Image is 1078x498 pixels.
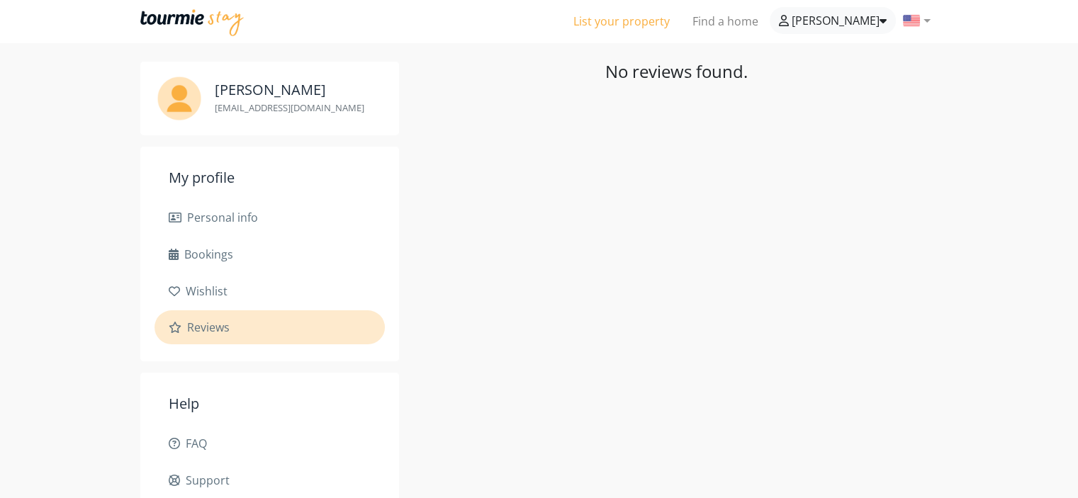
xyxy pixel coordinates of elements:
h5: Help [169,395,371,412]
img: Tourmie Stay logo blue [140,9,244,36]
p: [EMAIL_ADDRESS][DOMAIN_NAME] [215,101,385,115]
a: FAQ [169,435,371,452]
a: Personal info [169,209,371,226]
h5: [PERSON_NAME] [215,81,385,98]
a: Reviews [169,319,371,336]
h4: No reviews found. [416,62,938,82]
a: Support [169,472,371,489]
h5: My profile [169,169,371,186]
a: Bookings [169,246,371,263]
a: Wishlist [169,283,371,300]
button: [PERSON_NAME] [770,7,896,34]
a: Find a home [681,7,770,35]
a: List your property [562,7,681,35]
span: [PERSON_NAME] [779,13,887,28]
